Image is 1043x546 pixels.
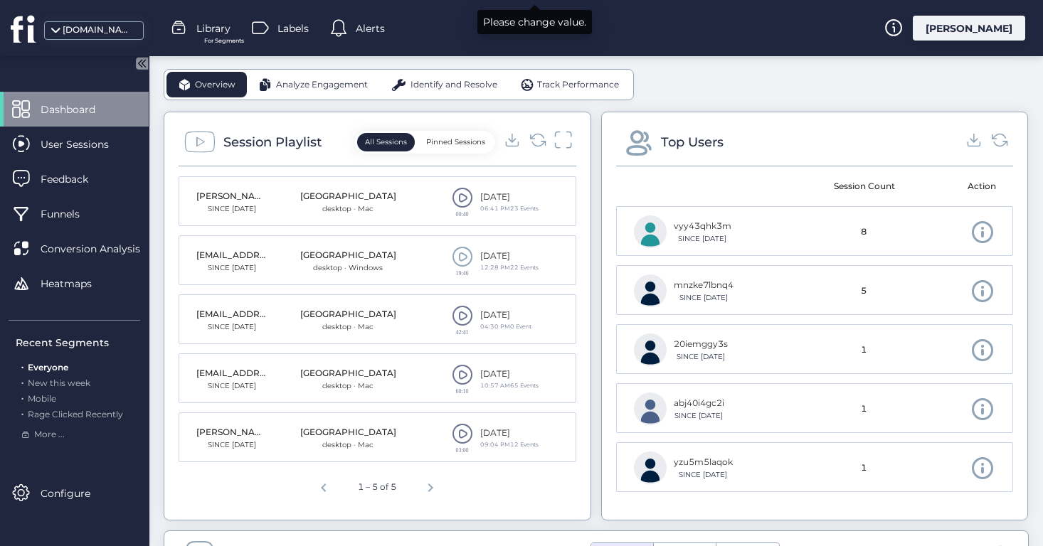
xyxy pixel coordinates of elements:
[452,388,473,394] div: 60:10
[195,78,235,92] span: Overview
[300,439,396,451] div: desktop · Mac
[861,461,867,475] span: 1
[480,250,539,263] div: [DATE]
[418,133,493,151] button: Pinned Sessions
[352,475,402,500] div: 1 – 5 of 5
[204,36,244,45] span: For Segments
[480,204,539,213] div: 06:41 PMㅤ23 Events
[300,249,396,262] div: [GEOGRAPHIC_DATA]
[196,203,268,215] div: SINCE [DATE]
[34,428,65,441] span: More ...
[661,132,724,152] div: Top Users
[196,426,268,439] div: [PERSON_NAME][EMAIL_ADDRESS][DOMAIN_NAME]
[480,368,539,381] div: [DATE]
[674,233,731,245] div: SINCE [DATE]
[300,308,396,321] div: [GEOGRAPHIC_DATA]
[300,190,396,203] div: [GEOGRAPHIC_DATA]
[300,262,396,274] div: desktop · Windows
[16,335,140,350] div: Recent Segments
[452,447,473,453] div: 03:00
[674,397,724,410] div: abj40i4gc2i
[28,393,56,404] span: Mobile
[196,21,231,36] span: Library
[21,375,23,388] span: .
[41,276,113,291] span: Heatmaps
[452,211,473,217] div: 00:40
[480,191,539,204] div: [DATE]
[674,351,728,363] div: SINCE [DATE]
[674,469,733,481] div: SINCE [DATE]
[28,362,68,373] span: Everyone
[28,409,123,419] span: Rage Clicked Recently
[480,263,539,272] div: 12:28 PMㅤ22 Events
[223,132,322,152] div: Session Playlist
[21,359,23,373] span: .
[480,440,539,449] div: 09:04 PMㅤ12 Events
[196,367,268,380] div: [EMAIL_ADDRESS][DOMAIN_NAME]
[861,402,867,416] span: 1
[21,406,23,419] span: .
[309,471,338,500] button: Previous page
[300,321,396,333] div: desktop · Mac
[357,133,415,151] button: All Sessions
[480,381,539,390] div: 10:57 AMㅤ65 Events
[196,321,268,333] div: SINCE [DATE]
[416,471,445,500] button: Next page
[674,292,734,304] div: SINCE [DATE]
[674,338,728,351] div: 20iemggy3s
[300,380,396,392] div: desktop · Mac
[196,308,268,321] div: [EMAIL_ADDRESS][DOMAIN_NAME]
[41,171,110,187] span: Feedback
[300,426,396,439] div: [GEOGRAPHIC_DATA]
[196,262,268,274] div: SINCE [DATE]
[300,203,396,215] div: desktop · Mac
[41,486,112,501] span: Configure
[913,16,1025,41] div: [PERSON_NAME]
[196,439,268,451] div: SINCE [DATE]
[277,21,309,36] span: Labels
[480,427,539,440] div: [DATE]
[196,380,268,392] div: SINCE [DATE]
[861,225,867,239] span: 8
[300,367,396,380] div: [GEOGRAPHIC_DATA]
[276,78,368,92] span: Analyze Engagement
[480,309,531,322] div: [DATE]
[477,10,592,34] div: Please change value.
[41,102,117,117] span: Dashboard
[41,206,101,222] span: Funnels
[815,166,914,206] mat-header-cell: Session Count
[356,21,385,36] span: Alerts
[452,329,473,335] div: 42:41
[28,378,90,388] span: New this week
[21,390,23,404] span: .
[480,322,531,331] div: 04:30 PMㅤ0 Event
[196,190,268,203] div: [PERSON_NAME][EMAIL_ADDRESS][DOMAIN_NAME]
[196,249,268,262] div: [EMAIL_ADDRESS][DOMAIN_NAME]
[861,343,867,357] span: 1
[452,270,473,276] div: 19:46
[674,279,734,292] div: mnzke7lbnq4
[861,284,867,298] span: 5
[411,78,497,92] span: Identify and Resolve
[63,23,134,37] div: [DOMAIN_NAME]
[674,456,733,469] div: yzu5m5laqok
[41,136,130,152] span: User Sessions
[537,78,619,92] span: Track Performance
[674,410,724,422] div: SINCE [DATE]
[674,220,731,233] div: vyy43qhk3m
[914,166,1013,206] mat-header-cell: Action
[41,241,162,257] span: Conversion Analysis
